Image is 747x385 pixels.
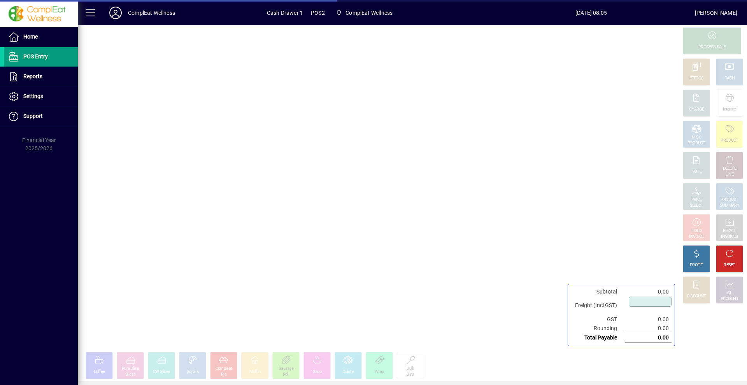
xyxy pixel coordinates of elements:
div: Pure Bliss [122,366,139,372]
span: Cash Drawer 1 [267,7,303,19]
div: PROFIT [690,262,703,268]
a: Settings [4,87,78,106]
div: PRODUCT [721,138,738,144]
div: HOLD [691,228,701,234]
td: 0.00 [625,324,672,333]
div: EFTPOS [689,76,704,81]
div: Slices [125,372,136,378]
div: CASH [724,76,735,81]
a: Home [4,27,78,47]
a: Support [4,107,78,126]
td: Total Payable [571,333,625,343]
span: Reports [23,73,42,79]
div: Scrolls [187,369,198,375]
div: Roll [283,372,289,378]
div: DISCOUNT [687,294,706,299]
div: Muffin [249,369,261,375]
div: CW Slices [153,369,170,375]
div: RESET [724,262,735,268]
a: Reports [4,67,78,86]
div: NOTE [691,169,701,175]
span: POS Entry [23,53,48,60]
div: SELECT [690,203,703,209]
div: ComplEat Wellness [128,7,175,19]
span: Support [23,113,43,119]
span: [DATE] 08:05 [487,7,695,19]
button: Profile [103,6,128,20]
td: Subtotal [571,287,625,296]
span: ComplEat Wellness [345,7,393,19]
div: Quiche [342,369,354,375]
div: INVOICES [721,234,738,240]
div: MISC [692,135,701,141]
div: PROCESS SALE [698,44,726,50]
div: Internet [723,107,736,113]
td: 0.00 [625,333,672,343]
div: PRICE [691,197,702,203]
div: SUMMARY [720,203,739,209]
div: Wrap [375,369,384,375]
div: LINE [726,172,733,178]
div: Bulk [407,366,414,372]
td: 0.00 [625,315,672,324]
td: Freight (Incl GST) [571,296,625,315]
td: Rounding [571,324,625,333]
td: GST [571,315,625,324]
div: PRODUCT [721,197,738,203]
div: Soup [313,369,321,375]
span: POS2 [311,7,325,19]
span: ComplEat Wellness [333,6,396,20]
div: [PERSON_NAME] [695,7,737,19]
div: PRODUCT [687,141,705,146]
div: ACCOUNT [721,296,738,302]
div: Compleat [216,366,232,372]
div: DELETE [723,166,736,172]
span: Settings [23,93,43,99]
span: Home [23,33,38,40]
div: Bins [407,372,414,378]
div: Coffee [94,369,105,375]
td: 0.00 [625,287,672,296]
div: RECALL [723,228,736,234]
div: INVOICE [689,234,703,240]
div: CHARGE [689,107,704,113]
div: Pie [221,372,226,378]
div: Sausage [279,366,293,372]
div: GL [727,290,732,296]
